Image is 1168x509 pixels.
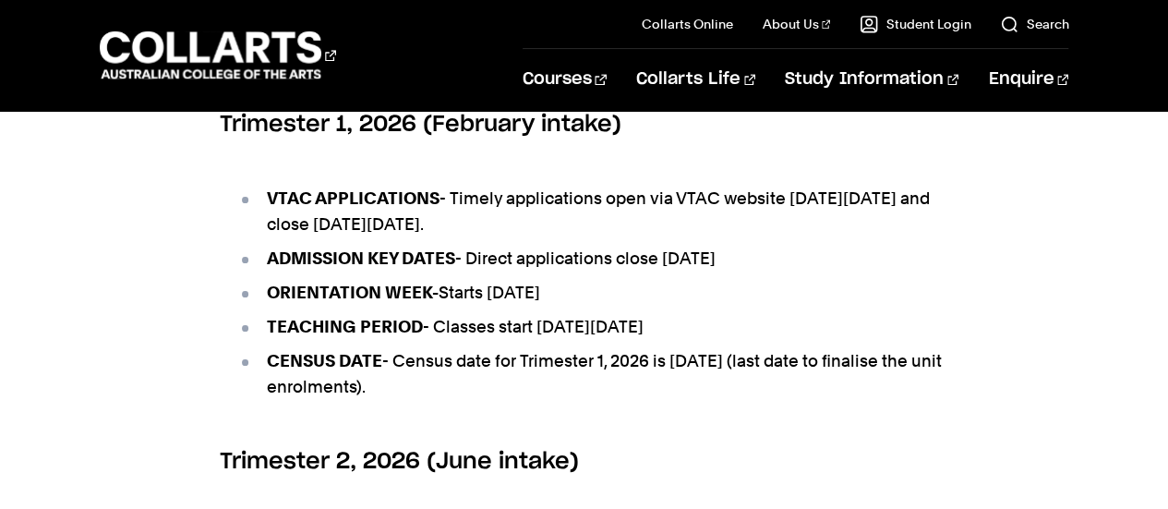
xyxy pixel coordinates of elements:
h6: Trimester 1, 2026 (February intake) [220,108,949,141]
a: Search [1000,15,1068,33]
a: Courses [523,49,607,110]
div: Go to homepage [100,29,336,81]
a: Student Login [860,15,970,33]
li: - Classes start [DATE][DATE] [238,314,949,340]
li: - Direct applications close [DATE] [238,246,949,272]
li: - Census date for Trimester 1, 2026 is [DATE] (last date to finalise the unit enrolments). [238,348,949,400]
a: Collarts Online [642,15,733,33]
li: Starts [DATE] [238,280,949,306]
strong: TEACHING PERIOD [267,317,423,336]
h6: Trimester 2, 2026 (June intake) [220,445,949,479]
a: Enquire [988,49,1068,110]
li: - Timely applications open via VTAC website [DATE][DATE] and close [DATE][DATE]. [238,186,949,237]
a: Collarts Life [636,49,755,110]
strong: ADMISSION KEY DATES [267,248,455,268]
strong: ORIENTATION WEEK- [267,283,439,302]
strong: VTAC APPLICATIONS [267,188,440,208]
a: Study Information [785,49,958,110]
a: About Us [763,15,831,33]
strong: CENSUS DATE [267,351,382,370]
